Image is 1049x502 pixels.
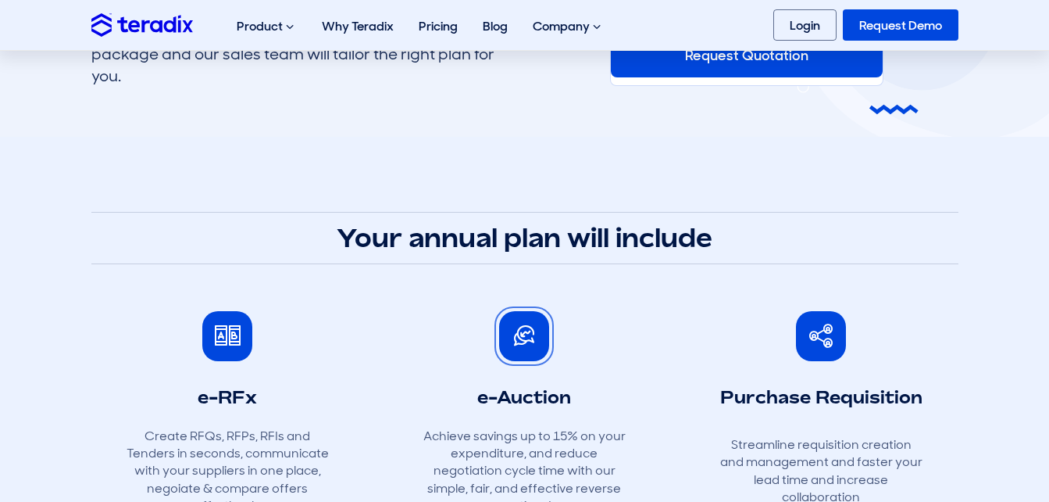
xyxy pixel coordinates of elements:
img: Teradix logo [91,13,193,36]
iframe: Chatbot [946,399,1027,480]
a: Request Demo [843,9,958,41]
div: Company [520,2,616,52]
a: Login [773,9,837,41]
a: Why Teradix [309,2,406,51]
div: Product [224,2,309,52]
a: Blog [470,2,520,51]
h3: Purchase Requisition [720,386,922,409]
strong: Your annual plan will include [337,223,712,253]
div: Request Quotation [611,34,883,77]
a: Pricing [406,2,470,51]
h3: e-RFx [198,386,257,409]
h3: e-Auction [477,386,571,409]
